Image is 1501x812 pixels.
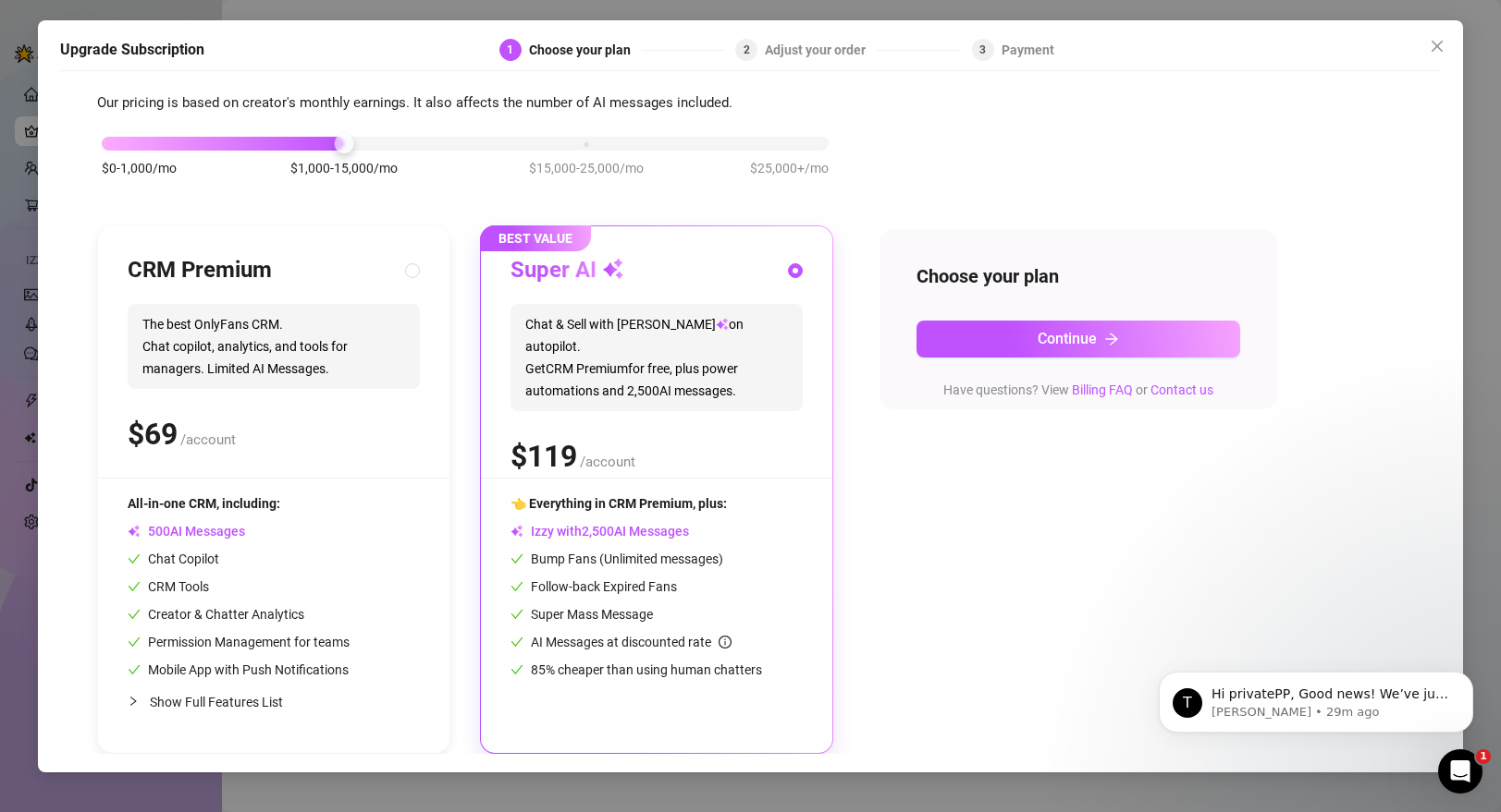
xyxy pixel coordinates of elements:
[128,663,141,676] span: check
[917,263,1240,289] h4: Choose your plan
[529,39,642,61] div: Choose your plan
[128,496,280,511] span: All-in-one CRM, including:
[128,256,272,285] h3: CRM Premium
[1422,31,1452,61] button: Close
[580,454,635,470] span: /account
[128,579,209,594] span: CRM Tools
[1150,382,1213,397] a: Contact us
[750,158,829,178] span: $25,000+/mo
[102,158,177,178] span: $0-1,000/mo
[128,304,420,389] span: The best OnlyFans CRM. Chat copilot, analytics, and tools for managers. Limited AI Messages.
[511,579,677,594] span: Follow-back Expired Fans
[511,256,624,285] h3: Super AI
[511,304,803,411] span: Chat & Sell with [PERSON_NAME] on autopilot. Get CRM Premium for free, plus power automations and...
[97,94,732,111] span: Our pricing is based on creator's monthly earnings. It also affects the number of AI messages inc...
[511,662,762,677] span: 85% cheaper than using human chatters
[719,636,732,648] span: info-circle
[507,43,513,56] span: 1
[128,635,350,649] span: Permission Management for teams
[128,662,349,677] span: Mobile App with Push Notifications
[128,607,304,622] span: Creator & Chatter Analytics
[60,39,204,61] h5: Upgrade Subscription
[511,524,689,539] span: Izzy with AI Messages
[511,496,727,511] span: 👈 Everything in CRM Premium, plus:
[511,552,523,565] span: check
[511,551,723,566] span: Bump Fans (Unlimited messages)
[128,551,219,566] span: Chat Copilot
[765,39,877,61] div: Adjust your order
[128,696,139,707] span: collapsed
[150,695,283,709] span: Show Full Features List
[128,636,141,648] span: check
[1430,39,1445,54] span: close
[511,636,523,648] span: check
[1104,332,1119,346] span: arrow-right
[1131,633,1501,762] iframe: Intercom notifications message
[128,417,178,452] span: $
[128,680,420,723] div: Show Full Features List
[1438,749,1483,794] iframe: Intercom live chat
[529,158,644,178] span: $15,000-25,000/mo
[511,580,523,593] span: check
[180,431,236,448] span: /account
[943,382,1213,397] span: Have questions? View or
[511,608,523,621] span: check
[290,158,398,178] span: $1,000-15,000/mo
[128,552,141,565] span: check
[531,635,732,649] span: AI Messages at discounted rate
[917,321,1240,358] button: Continuearrow-right
[1038,330,1097,347] span: Continue
[1002,39,1054,61] div: Payment
[1072,382,1133,397] a: Billing FAQ
[1476,749,1491,764] span: 1
[480,225,591,251] span: BEST VALUE
[511,439,577,474] span: $
[979,43,986,56] span: 3
[511,663,523,676] span: check
[128,608,141,621] span: check
[1422,39,1452,54] span: Close
[511,607,653,622] span: Super Mass Message
[744,43,750,56] span: 2
[128,580,141,593] span: check
[128,524,245,539] span: AI Messages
